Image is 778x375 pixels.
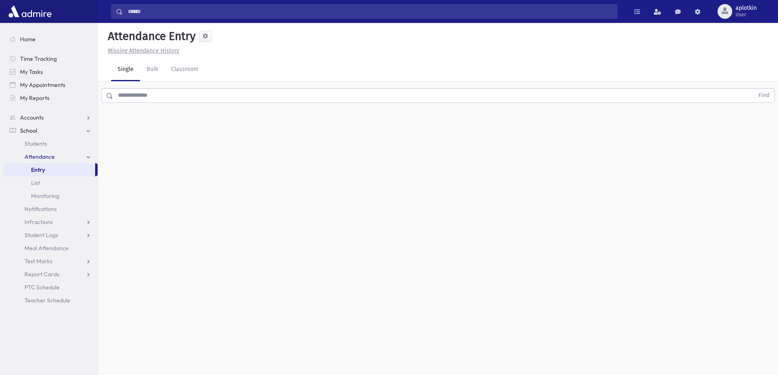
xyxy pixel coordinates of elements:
span: Test Marks [25,257,52,265]
a: Time Tracking [3,52,98,65]
a: Missing Attendance History [105,47,179,54]
a: Report Cards [3,268,98,281]
a: Notifications [3,202,98,215]
span: Students [25,140,47,147]
a: Student Logs [3,229,98,242]
span: Time Tracking [20,55,57,62]
a: Meal Attendance [3,242,98,255]
img: AdmirePro [7,3,54,20]
a: My Tasks [3,65,98,78]
span: Attendance [25,153,55,160]
span: User [736,11,757,18]
a: List [3,176,98,189]
span: PTC Schedule [25,284,60,291]
span: My Appointments [20,81,65,89]
button: Find [753,89,774,102]
span: List [31,179,40,186]
a: Infractions [3,215,98,229]
a: Test Marks [3,255,98,268]
span: School [20,127,37,134]
a: My Appointments [3,78,98,91]
a: Bulk [140,58,165,81]
a: PTC Schedule [3,281,98,294]
u: Missing Attendance History [108,47,179,54]
span: Meal Attendance [25,244,69,252]
input: Search [123,4,617,19]
span: My Tasks [20,68,43,75]
span: Infractions [25,218,53,226]
a: My Reports [3,91,98,104]
a: School [3,124,98,137]
span: Teacher Schedule [25,297,70,304]
span: Notifications [25,205,57,213]
a: Single [111,58,140,81]
a: Monitoring [3,189,98,202]
a: Home [3,33,98,46]
span: Accounts [20,114,44,121]
span: Monitoring [31,192,59,200]
span: Report Cards [25,271,59,278]
a: Entry [3,163,95,176]
span: aplotkin [736,5,757,11]
a: Classroom [165,58,205,81]
span: Home [20,36,36,43]
span: My Reports [20,94,49,102]
a: Teacher Schedule [3,294,98,307]
span: Entry [31,166,45,173]
a: Accounts [3,111,98,124]
h5: Attendance Entry [105,29,196,43]
span: Student Logs [25,231,58,239]
a: Students [3,137,98,150]
a: Attendance [3,150,98,163]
